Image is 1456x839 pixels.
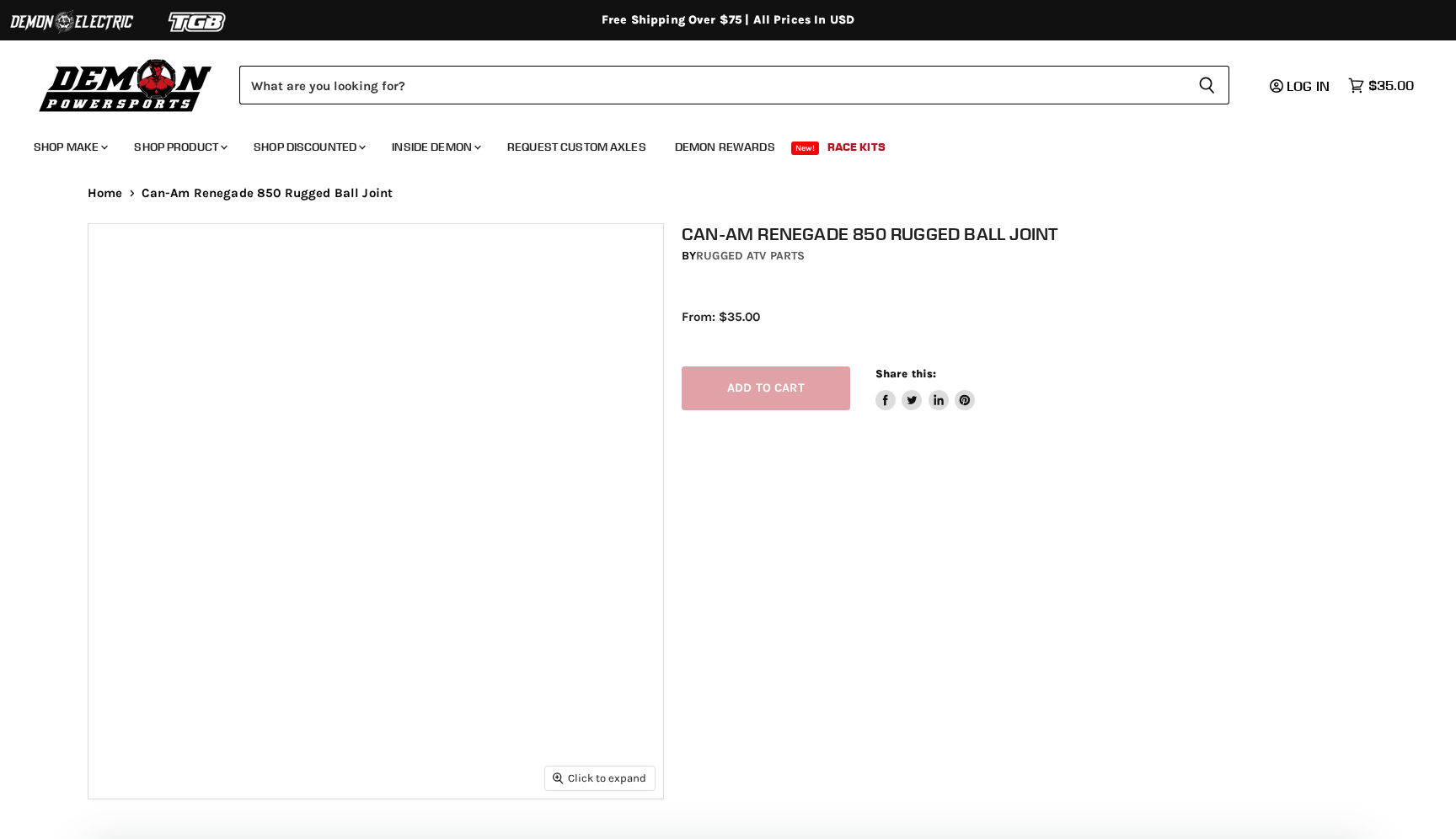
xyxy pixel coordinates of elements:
a: Shop Product [121,130,238,164]
span: $35.00 [1368,77,1414,94]
a: Inside Demon [379,130,491,164]
img: Demon Powersports [34,55,218,115]
div: by [682,247,1386,265]
input: Search [239,66,1185,104]
span: Share this: [875,367,936,380]
h1: Can-Am Renegade 850 Rugged Ball Joint [682,223,1386,244]
a: Demon Rewards [662,130,788,164]
img: Demon Electric Logo 2 [8,6,135,38]
span: From: $35.00 [682,309,760,324]
form: Product [239,66,1229,104]
a: Race Kits [815,130,898,164]
div: Free Shipping Over $75 | All Prices In USD [54,13,1402,28]
span: Log in [1287,77,1330,94]
span: Can-Am Renegade 850 Rugged Ball Joint [142,186,393,200]
aside: Share this: [875,366,976,411]
span: Click to expand [553,772,646,784]
span: New! [791,142,820,155]
a: Log in [1262,78,1340,94]
button: Click to expand [545,767,655,789]
a: Home [88,186,123,200]
a: Shop Make [21,130,118,164]
a: Request Custom Axles [495,130,659,164]
nav: Breadcrumbs [54,186,1402,200]
img: TGB Logo 2 [135,6,261,38]
ul: Main menu [21,123,1410,164]
a: Shop Discounted [241,130,376,164]
button: Search [1185,66,1229,104]
a: Rugged ATV Parts [696,248,805,263]
a: $35.00 [1340,73,1422,98]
